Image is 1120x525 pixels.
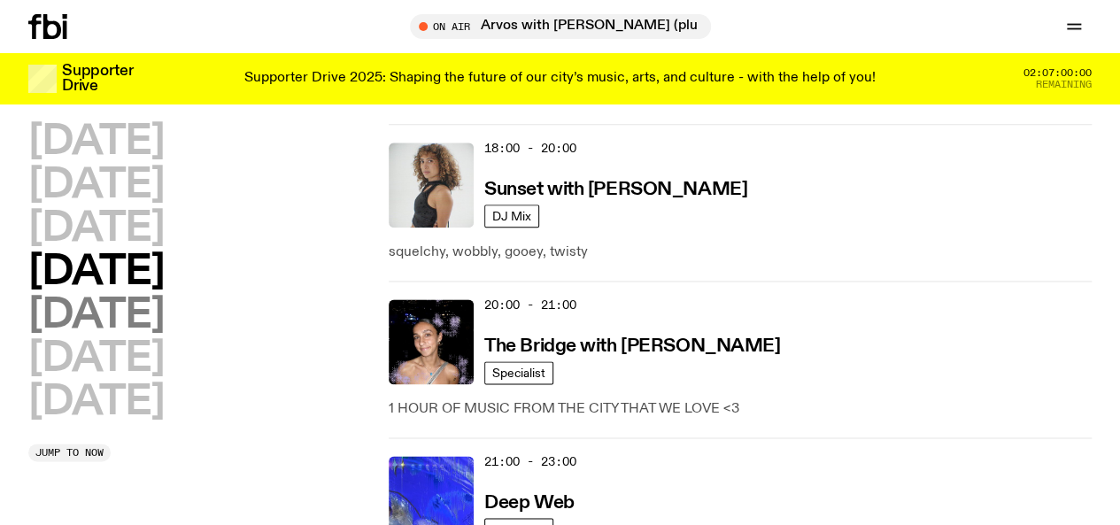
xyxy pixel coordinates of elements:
span: 21:00 - 23:00 [484,453,576,470]
button: [DATE] [28,339,164,379]
h3: Deep Web [484,494,574,513]
span: Specialist [492,367,545,380]
span: Remaining [1036,80,1092,89]
span: 02:07:00:00 [1023,68,1092,78]
button: [DATE] [28,296,164,336]
a: Specialist [484,361,553,384]
span: 20:00 - 21:00 [484,297,576,313]
button: [DATE] [28,209,164,249]
a: The Bridge with [PERSON_NAME] [484,334,780,356]
span: DJ Mix [492,210,531,223]
a: Sunset with [PERSON_NAME] [484,177,747,199]
p: 1 HOUR OF MUSIC FROM THE CITY THAT WE LOVE <3 [389,398,1092,420]
h3: The Bridge with [PERSON_NAME] [484,337,780,356]
a: DJ Mix [484,205,539,228]
img: Tangela looks past her left shoulder into the camera with an inquisitive look. She is wearing a s... [389,143,474,228]
h3: Supporter Drive [62,64,133,94]
span: Jump to now [35,448,104,458]
a: Deep Web [484,490,574,513]
span: 18:00 - 20:00 [484,140,576,157]
button: Jump to now [28,444,111,461]
button: [DATE] [28,252,164,292]
button: [DATE] [28,382,164,422]
p: squelchy, wobbly, gooey, twisty [389,242,1092,263]
button: On AirArvos with [PERSON_NAME] (plus [PERSON_NAME] from 5pm!) [410,14,711,39]
button: [DATE] [28,122,164,162]
h3: Sunset with [PERSON_NAME] [484,181,747,199]
button: [DATE] [28,166,164,205]
p: Supporter Drive 2025: Shaping the future of our city’s music, arts, and culture - with the help o... [244,71,876,87]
